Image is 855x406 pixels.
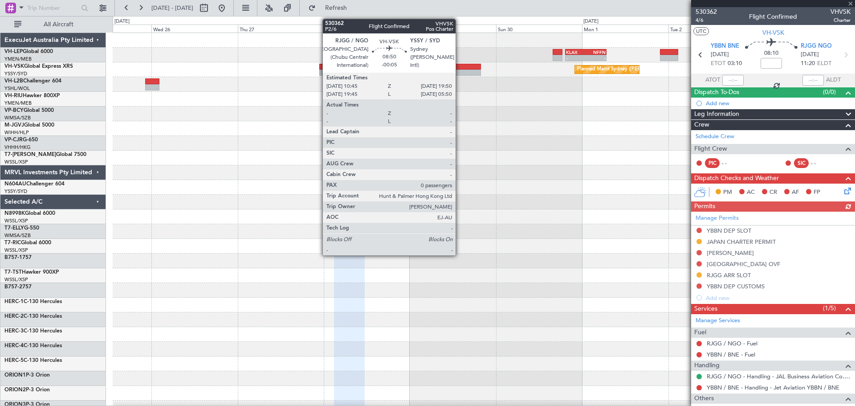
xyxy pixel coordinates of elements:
[694,109,739,119] span: Leg Information
[723,188,732,197] span: PM
[410,25,496,33] div: Sat 29
[27,1,78,15] input: Trip Number
[4,159,28,165] a: WSSL/XSP
[801,59,815,68] span: 11:20
[304,1,358,15] button: Refresh
[4,343,24,349] span: HERC-4
[694,173,779,184] span: Dispatch Checks and Weather
[4,123,54,128] a: M-JGVJGlobal 5000
[4,93,23,98] span: VH-RIU
[707,351,755,358] a: YBBN / BNE - Fuel
[705,158,720,168] div: PIC
[4,240,21,246] span: T7-RIC
[711,50,729,59] span: [DATE]
[566,49,586,55] div: KLAX
[4,144,31,151] a: VHHH/HKG
[831,16,851,24] span: Charter
[4,115,31,121] a: WMSA/SZB
[4,49,53,54] a: VH-LEPGlobal 6000
[826,76,841,85] span: ALDT
[4,358,62,363] a: HERC-5C-130 Hercules
[4,78,23,84] span: VH-L2B
[4,299,24,304] span: HERC-1
[4,137,38,143] a: VP-CJRG-650
[4,152,86,157] a: T7-[PERSON_NAME]Global 7500
[769,188,777,197] span: CR
[4,226,39,231] a: T7-ELLYG-550
[694,120,709,130] span: Crew
[318,5,355,11] span: Refresh
[586,49,606,55] div: NFFN
[4,217,28,224] a: WSSL/XSP
[114,18,130,25] div: [DATE]
[4,129,29,136] a: WIHH/HLP
[694,394,714,404] span: Others
[823,303,836,313] span: (1/5)
[151,4,193,12] span: [DATE] - [DATE]
[4,314,24,319] span: HERC-2
[4,211,55,216] a: N8998KGlobal 6000
[4,255,22,260] span: B757-1
[582,25,668,33] div: Mon 1
[4,328,62,334] a: HERC-3C-130 Hercules
[693,27,709,35] button: UTC
[4,226,24,231] span: T7-ELLY
[4,49,23,54] span: VH-LEP
[4,284,32,290] a: B757-2757
[577,63,680,76] div: Planned Maint Sydney ([PERSON_NAME] Intl)
[749,12,797,21] div: Flight Confirmed
[794,158,809,168] div: SIC
[694,361,720,371] span: Handling
[4,93,60,98] a: VH-RIUHawker 800XP
[4,240,51,246] a: T7-RICGlobal 6000
[4,188,27,195] a: YSSY/SYD
[696,132,734,141] a: Schedule Crew
[4,373,50,378] a: ORION1P-3 Orion
[4,299,62,304] a: HERC-1C-130 Hercules
[764,49,778,58] span: 08:10
[4,387,26,393] span: ORION2
[4,373,26,378] span: ORION1
[747,188,755,197] span: AC
[583,18,598,25] div: [DATE]
[801,42,832,51] span: RJGG NGO
[4,64,24,69] span: VH-VSK
[586,55,606,61] div: -
[4,270,59,275] a: T7-TSTHawker 900XP
[4,56,32,62] a: YMEN/MEB
[728,59,742,68] span: 03:10
[792,188,799,197] span: AF
[4,211,25,216] span: N8998K
[10,17,97,32] button: All Aircraft
[668,25,754,33] div: Tue 2
[831,7,851,16] span: VHVSK
[4,276,28,283] a: WSSL/XSP
[694,87,739,98] span: Dispatch To-Dos
[4,137,23,143] span: VP-CJR
[696,16,717,24] span: 4/6
[4,328,24,334] span: HERC-3
[151,25,237,33] div: Wed 26
[694,144,727,154] span: Flight Crew
[4,64,73,69] a: VH-VSKGlobal Express XRS
[811,159,831,167] div: - -
[707,384,839,391] a: YBBN / BNE - Handling - Jet Aviation YBBN / BNE
[4,108,54,113] a: VP-BCYGlobal 5000
[4,108,24,113] span: VP-BCY
[706,99,851,107] div: Add new
[4,247,28,254] a: WSSL/XSP
[801,50,819,59] span: [DATE]
[707,340,757,347] a: RJGG / NGO - Fuel
[4,232,31,239] a: WMSA/SZB
[696,7,717,16] span: 530362
[4,70,27,77] a: YSSY/SYD
[711,42,739,51] span: YBBN BNE
[4,255,32,260] a: B757-1757
[694,328,706,338] span: Fuel
[694,304,717,314] span: Services
[4,387,50,393] a: ORION2P-3 Orion
[496,25,582,33] div: Sun 30
[814,188,820,197] span: FP
[4,100,32,107] a: YMEN/MEB
[696,316,740,325] a: Manage Services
